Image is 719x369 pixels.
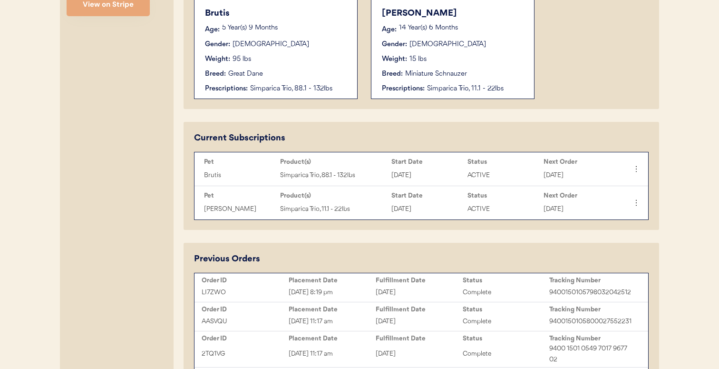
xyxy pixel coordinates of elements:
[205,84,248,94] div: Prescriptions:
[549,277,636,284] div: Tracking Number
[544,192,615,199] div: Next Order
[382,7,525,20] div: [PERSON_NAME]
[204,170,275,181] div: Brutis
[376,349,463,359] div: [DATE]
[549,343,636,365] div: 9400 1501 0549 7017 9677 02
[280,170,387,181] div: Simparica Trio, 88.1 - 132lbs
[202,316,289,327] div: AASVQU
[376,287,463,298] div: [DATE]
[289,277,376,284] div: Placement Date
[202,277,289,284] div: Order ID
[205,40,230,50] div: Gender:
[376,316,463,327] div: [DATE]
[228,69,263,79] div: Great Dane
[463,287,550,298] div: Complete
[391,192,463,199] div: Start Date
[399,25,525,31] p: 14 Year(s) 6 Months
[382,84,425,94] div: Prescriptions:
[204,204,275,215] div: [PERSON_NAME]
[289,335,376,342] div: Placement Date
[463,349,550,359] div: Complete
[467,170,539,181] div: ACTIVE
[382,54,407,64] div: Weight:
[549,335,636,342] div: Tracking Number
[205,69,226,79] div: Breed:
[549,316,636,327] div: 9400150105800027552231
[289,287,376,298] div: [DATE] 8:19 pm
[409,54,427,64] div: 15 lbs
[382,40,407,50] div: Gender:
[280,204,387,215] div: Simparica Trio, 11.1 - 22lbs
[222,25,348,31] p: 5 Year(s) 9 Months
[202,287,289,298] div: LI7ZWO
[549,306,636,313] div: Tracking Number
[549,287,636,298] div: 9400150105798032042512
[202,335,289,342] div: Order ID
[202,306,289,313] div: Order ID
[194,253,260,266] div: Previous Orders
[391,204,463,215] div: [DATE]
[467,192,539,199] div: Status
[289,316,376,327] div: [DATE] 11:17 am
[289,349,376,359] div: [DATE] 11:17 am
[544,170,615,181] div: [DATE]
[233,54,251,64] div: 95 lbs
[205,25,220,35] div: Age:
[544,158,615,166] div: Next Order
[376,335,463,342] div: Fulfillment Date
[463,306,550,313] div: Status
[205,7,348,20] div: Brutis
[233,40,309,50] div: [DEMOGRAPHIC_DATA]
[467,158,539,166] div: Status
[391,170,463,181] div: [DATE]
[376,306,463,313] div: Fulfillment Date
[289,306,376,313] div: Placement Date
[463,316,550,327] div: Complete
[467,204,539,215] div: ACTIVE
[463,335,550,342] div: Status
[391,158,463,166] div: Start Date
[194,132,285,145] div: Current Subscriptions
[280,192,387,199] div: Product(s)
[382,69,403,79] div: Breed:
[376,277,463,284] div: Fulfillment Date
[382,25,397,35] div: Age:
[205,54,230,64] div: Weight:
[409,40,486,50] div: [DEMOGRAPHIC_DATA]
[250,84,348,94] div: Simparica Trio, 88.1 - 132lbs
[202,349,289,359] div: 2TQ1VG
[204,158,275,166] div: Pet
[427,84,525,94] div: Simparica Trio, 11.1 - 22lbs
[405,69,467,79] div: Miniature Schnauzer
[204,192,275,199] div: Pet
[544,204,615,215] div: [DATE]
[463,277,550,284] div: Status
[280,158,387,166] div: Product(s)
